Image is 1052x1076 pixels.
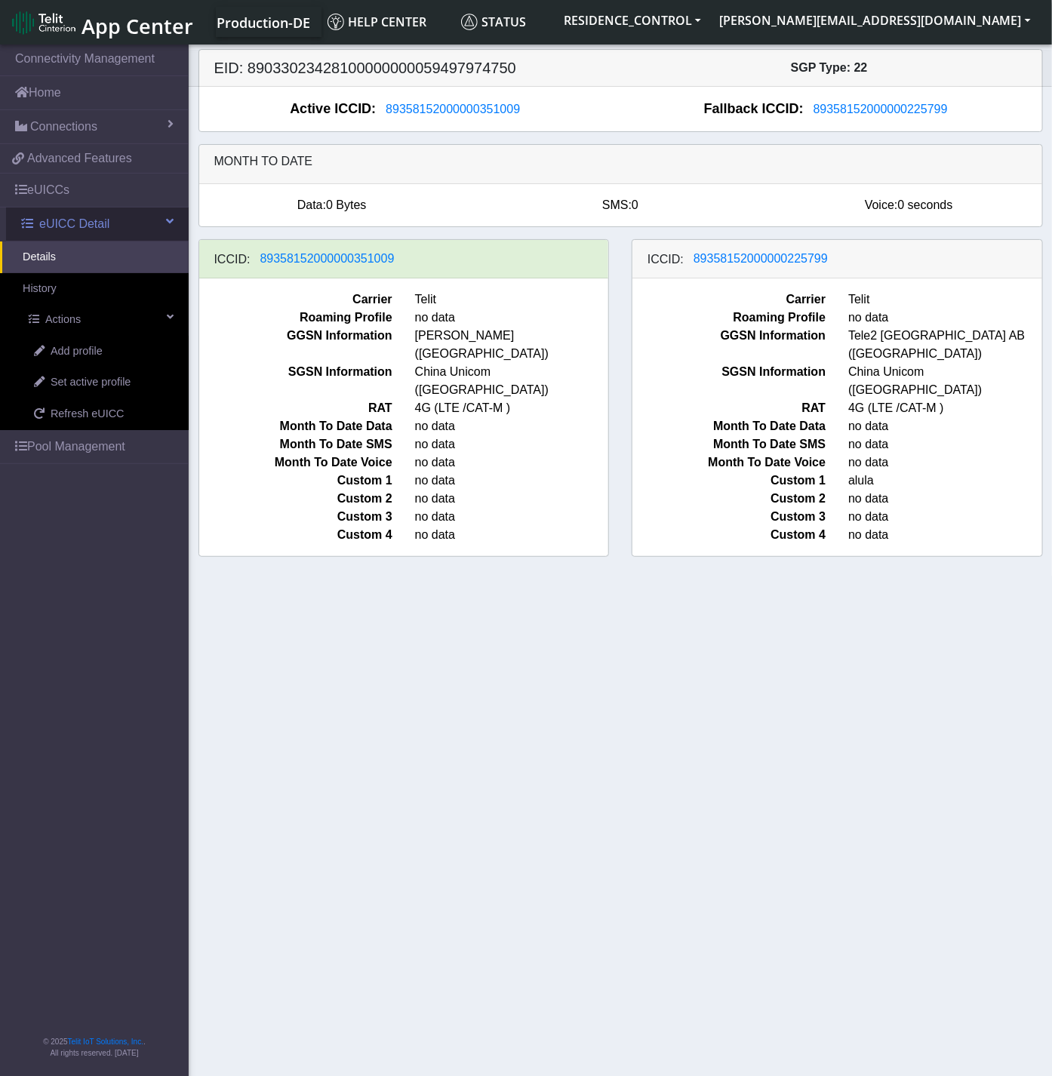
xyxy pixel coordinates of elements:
[82,12,193,40] span: App Center
[6,208,189,241] a: eUICC Detail
[404,526,620,544] span: no data
[188,363,404,399] span: SGSN Information
[45,312,81,328] span: Actions
[30,118,97,136] span: Connections
[404,309,620,327] span: no data
[386,103,520,115] span: 89358152000000351009
[404,453,620,472] span: no data
[404,417,620,435] span: no data
[865,198,898,211] span: Voice:
[804,100,958,119] button: 89358152000000225799
[188,309,404,327] span: Roaming Profile
[621,399,837,417] span: RAT
[328,14,344,30] img: knowledge.svg
[188,508,404,526] span: Custom 3
[203,59,621,77] h5: EID: 89033023428100000000059497974750
[710,7,1040,34] button: [PERSON_NAME][EMAIL_ADDRESS][DOMAIN_NAME]
[214,154,1027,168] h6: Month to date
[621,309,837,327] span: Roaming Profile
[51,406,125,423] span: Refresh eUICC
[621,327,837,363] span: GGSN Information
[6,304,189,336] a: Actions
[11,398,189,430] a: Refresh eUICC
[621,472,837,490] span: Custom 1
[694,252,828,265] span: 89358152000000225799
[404,508,620,526] span: no data
[188,327,404,363] span: GGSN Information
[39,215,109,233] span: eUICC Detail
[648,252,684,266] h6: ICCID:
[251,249,404,269] button: 89358152000000351009
[328,14,426,30] span: Help center
[11,336,189,367] a: Add profile
[621,526,837,544] span: Custom 4
[404,490,620,508] span: no data
[290,99,376,119] span: Active ICCID:
[12,6,191,38] a: App Center
[461,14,526,30] span: Status
[621,291,837,309] span: Carrier
[791,61,868,74] span: SGP Type: 22
[188,435,404,453] span: Month To Date SMS
[621,417,837,435] span: Month To Date Data
[404,399,620,417] span: 4G (LTE /CAT-M )
[376,100,530,119] button: 89358152000000351009
[621,435,837,453] span: Month To Date SMS
[621,363,837,399] span: SGSN Information
[461,14,478,30] img: status.svg
[404,363,620,399] span: China Unicom ([GEOGRAPHIC_DATA])
[455,7,555,37] a: Status
[704,99,804,119] span: Fallback ICCID:
[898,198,953,211] span: 0 seconds
[188,526,404,544] span: Custom 4
[632,198,638,211] span: 0
[321,7,455,37] a: Help center
[51,374,131,391] span: Set active profile
[68,1038,143,1046] a: Telit IoT Solutions, Inc.
[188,490,404,508] span: Custom 2
[621,508,837,526] span: Custom 3
[260,252,395,265] span: 89358152000000351009
[621,453,837,472] span: Month To Date Voice
[404,472,620,490] span: no data
[12,11,75,35] img: logo-telit-cinterion-gw-new.png
[11,367,189,398] a: Set active profile
[188,291,404,309] span: Carrier
[684,249,838,269] button: 89358152000000225799
[188,453,404,472] span: Month To Date Voice
[326,198,366,211] span: 0 Bytes
[188,399,404,417] span: RAT
[214,252,251,266] h6: ICCID:
[621,490,837,508] span: Custom 2
[555,7,710,34] button: RESIDENCE_CONTROL
[404,291,620,309] span: Telit
[404,435,620,453] span: no data
[51,343,103,360] span: Add profile
[217,14,310,32] span: Production-DE
[27,149,132,168] span: Advanced Features
[216,7,309,37] a: Your current platform instance
[188,417,404,435] span: Month To Date Data
[297,198,326,211] span: Data:
[602,198,632,211] span: SMS:
[814,103,948,115] span: 89358152000000225799
[404,327,620,363] span: [PERSON_NAME] ([GEOGRAPHIC_DATA])
[188,472,404,490] span: Custom 1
